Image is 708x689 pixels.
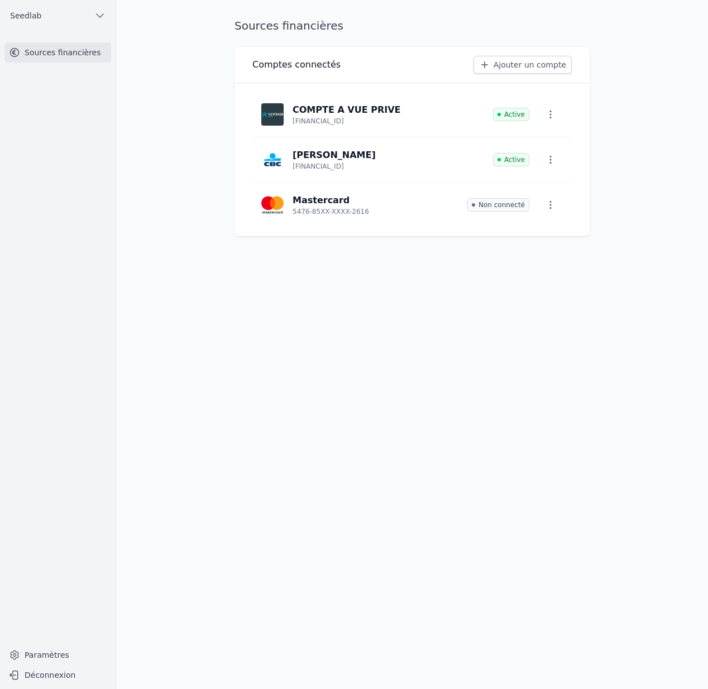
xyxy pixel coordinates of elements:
[293,162,344,171] p: [FINANCIAL_ID]
[4,666,111,684] button: Déconnexion
[493,153,529,166] span: Active
[493,108,529,121] span: Active
[4,7,111,25] button: Seedlab
[293,117,344,126] p: [FINANCIAL_ID]
[252,92,572,137] a: COMPTE A VUE PRIVE [FINANCIAL_ID] Active
[252,58,341,71] h3: Comptes connectés
[467,198,529,212] span: Non connecté
[252,183,572,227] a: Mastercard 5476-85XX-XXXX-2616 Non connecté
[293,194,350,207] p: Mastercard
[293,149,376,162] p: [PERSON_NAME]
[293,103,401,117] p: COMPTE A VUE PRIVE
[473,56,572,74] a: Ajouter un compte
[4,42,111,63] a: Sources financières
[235,18,343,34] h1: Sources financières
[252,137,572,182] a: [PERSON_NAME] [FINANCIAL_ID] Active
[4,646,111,664] a: Paramètres
[10,10,41,21] span: Seedlab
[293,207,369,216] p: 5476-85XX-XXXX-2616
